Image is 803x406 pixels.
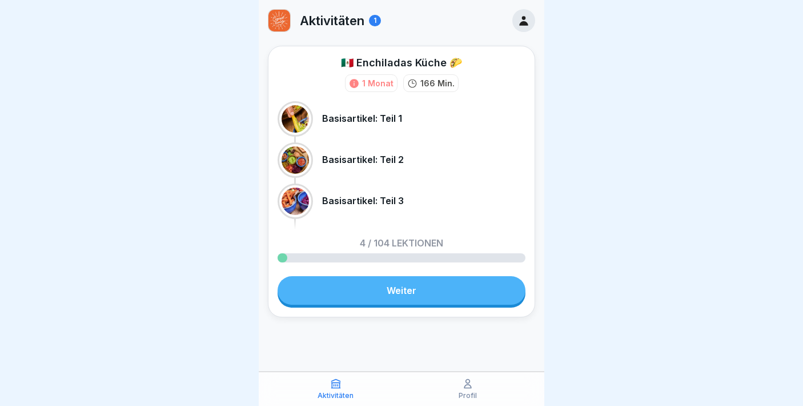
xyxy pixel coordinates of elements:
[420,77,455,89] p: 166 Min.
[360,238,443,248] p: 4 / 104 Lektionen
[362,77,394,89] div: 1 Monat
[322,154,404,165] p: Basisartikel: Teil 2
[322,113,402,124] p: Basisartikel: Teil 1
[369,15,381,26] div: 1
[268,10,290,31] img: hyd4fwiyd0kscnnk0oqga2v1.png
[459,392,477,400] p: Profil
[341,55,462,70] div: 🇲🇽 Enchiladas Küche 🌮
[300,13,364,28] p: Aktivitäten
[318,392,354,400] p: Aktivitäten
[278,276,525,305] a: Weiter
[322,196,404,206] p: Basisartikel: Teil 3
